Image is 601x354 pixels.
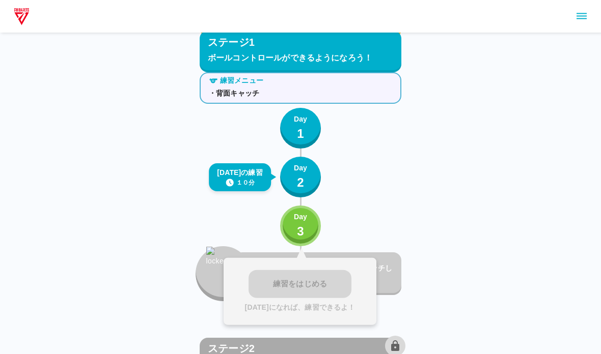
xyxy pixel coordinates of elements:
[280,108,321,149] button: Day1
[294,212,307,222] p: Day
[209,88,392,99] p: ・背面キャッチ
[245,302,356,312] p: [DATE]になれば、練習できるよ！
[294,114,307,125] p: Day
[208,35,255,50] p: ステージ1
[236,178,255,187] p: １０分
[208,52,393,64] p: ボールコントロールができるようになろう！
[297,222,304,241] p: 3
[280,205,321,246] button: Day3
[294,163,307,173] p: Day
[297,173,304,192] p: 2
[196,246,251,301] button: locked_fire_icon
[217,167,263,178] p: [DATE]の練習
[12,6,31,26] img: dummy
[206,247,240,288] img: locked_fire_icon
[220,75,263,86] p: 練習メニュー
[297,125,304,143] p: 1
[573,8,590,25] button: sidemenu
[280,157,321,197] button: Day2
